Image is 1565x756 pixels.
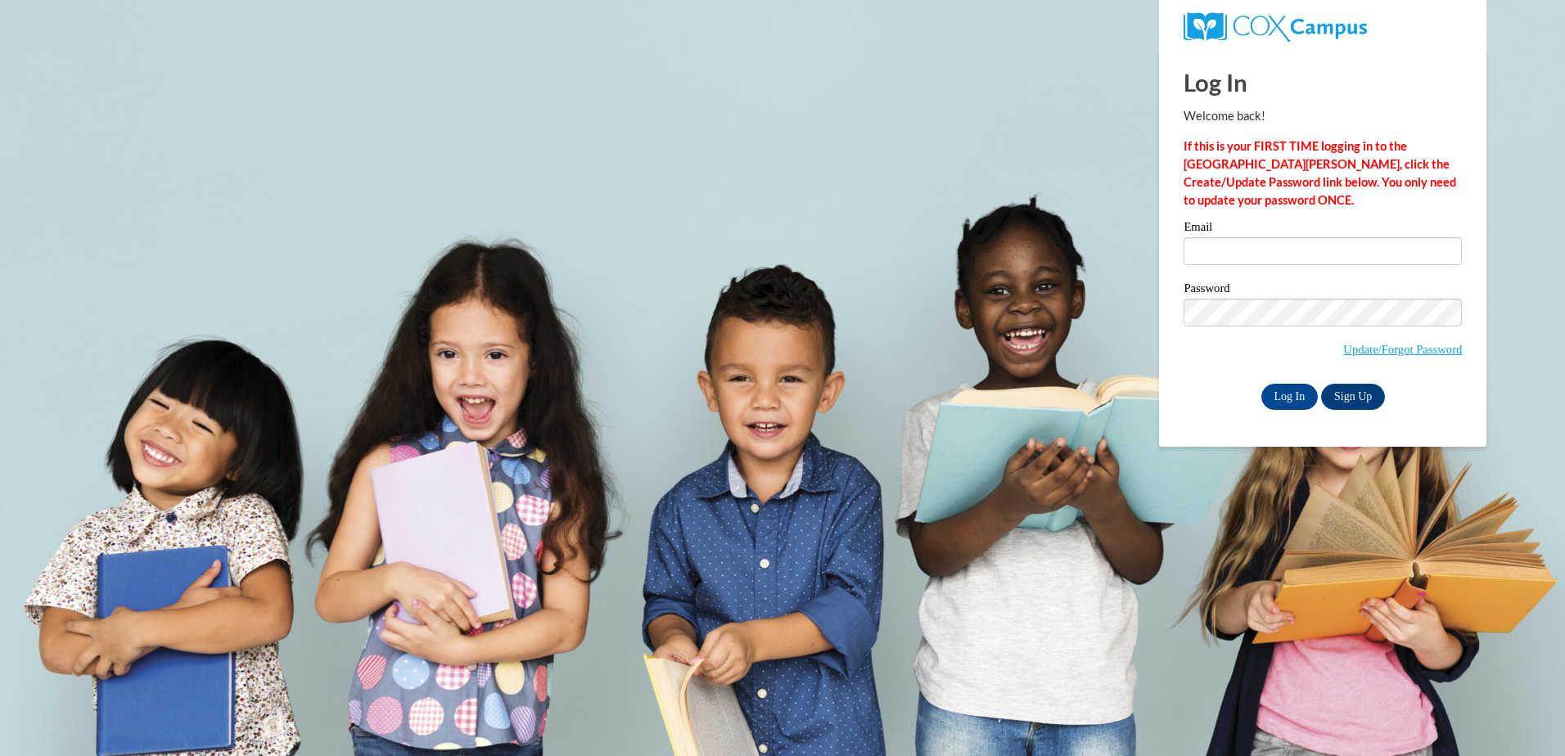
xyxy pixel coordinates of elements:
p: Welcome back! [1184,107,1462,125]
img: COX Campus [1184,12,1366,42]
a: Update/Forgot Password [1343,343,1462,356]
label: Password [1184,282,1462,299]
h1: Log In [1184,65,1462,99]
label: Email [1184,221,1462,237]
strong: If this is your FIRST TIME logging in to the [GEOGRAPHIC_DATA][PERSON_NAME], click the Create/Upd... [1184,139,1456,207]
a: Sign Up [1321,384,1385,410]
a: COX Campus [1184,19,1366,33]
input: Log In [1261,384,1319,410]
